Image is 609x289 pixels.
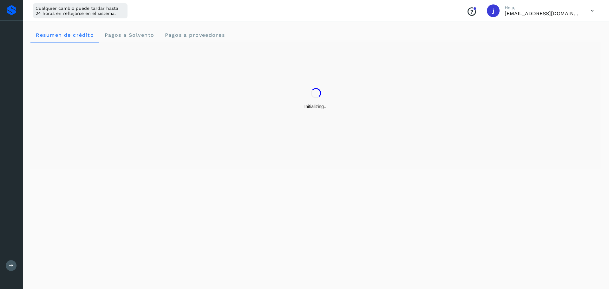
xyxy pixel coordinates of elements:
span: Pagos a Solvento [104,32,154,38]
p: Hola, [505,5,581,10]
span: Resumen de crédito [36,32,94,38]
div: Cualquier cambio puede tardar hasta 24 horas en reflejarse en el sistema. [33,3,128,18]
span: Pagos a proveedores [164,32,225,38]
p: jrodriguez@kalapata.co [505,10,581,16]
